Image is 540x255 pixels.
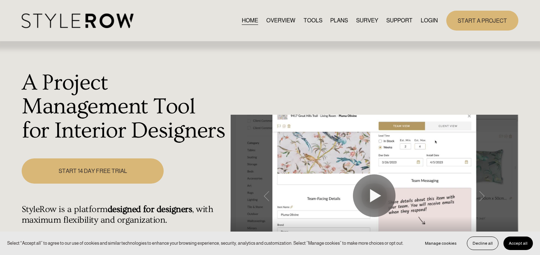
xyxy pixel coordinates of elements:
[386,16,413,25] a: folder dropdown
[503,237,533,250] button: Accept all
[22,13,133,28] img: StyleRow
[425,241,457,246] span: Manage cookies
[108,204,192,215] strong: designed for designers
[356,16,378,25] a: SURVEY
[446,11,518,30] a: START A PROJECT
[421,16,438,25] a: LOGIN
[242,16,258,25] a: HOME
[509,241,528,246] span: Accept all
[7,240,404,246] p: Select “Accept all” to agree to our use of cookies and similar technologies to enhance your brows...
[353,174,396,217] button: Play
[304,16,322,25] a: TOOLS
[22,71,227,143] h1: A Project Management Tool for Interior Designers
[420,237,462,250] button: Manage cookies
[386,16,413,25] span: SUPPORT
[467,237,498,250] button: Decline all
[22,158,164,184] a: START 14 DAY FREE TRIAL
[266,16,295,25] a: OVERVIEW
[22,204,227,226] h4: StyleRow is a platform , with maximum flexibility and organization.
[473,241,493,246] span: Decline all
[330,16,348,25] a: PLANS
